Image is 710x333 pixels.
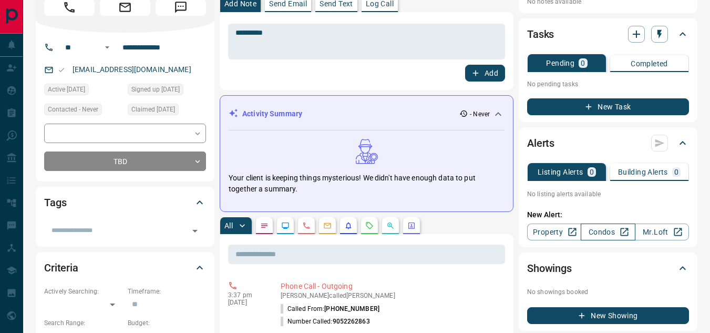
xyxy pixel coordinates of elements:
div: Tasks [527,22,689,47]
p: No showings booked [527,287,689,297]
p: Activity Summary [242,108,302,119]
div: Fri Apr 12 2024 [44,84,122,98]
p: 0 [581,59,585,67]
p: Listing Alerts [538,168,583,176]
div: Fri Apr 12 2024 [128,104,206,118]
svg: Opportunities [386,221,395,230]
p: 0 [590,168,594,176]
p: New Alert: [527,209,689,220]
p: 0 [674,168,678,176]
p: Actively Searching: [44,287,122,296]
button: Add [465,65,505,82]
div: TBD [44,152,206,171]
div: Fri Apr 12 2024 [128,84,206,98]
svg: Email Valid [58,66,65,74]
svg: Notes [260,221,269,230]
button: New Task [527,98,689,115]
p: Called From: [281,304,379,314]
h2: Criteria [44,259,78,276]
span: Claimed [DATE] [131,104,175,115]
div: Showings [527,256,689,281]
p: Completed [631,60,668,67]
p: No pending tasks [527,76,689,92]
svg: Emails [323,221,332,230]
svg: Requests [365,221,374,230]
h2: Showings [527,260,572,277]
p: 3:37 pm [228,291,265,299]
h2: Alerts [527,135,554,152]
p: Your client is keeping things mysterious! We didn't have enough data to put together a summary. [229,173,505,195]
a: [EMAIL_ADDRESS][DOMAIN_NAME] [73,65,191,74]
p: Building Alerts [618,168,668,176]
p: Budget: [128,318,206,328]
svg: Agent Actions [407,221,416,230]
span: [PHONE_NUMBER] [324,305,379,312]
button: New Showing [527,307,689,324]
p: Pending [546,59,574,67]
h2: Tags [44,194,66,211]
p: No listing alerts available [527,189,689,199]
p: [PERSON_NAME] called [PERSON_NAME] [281,292,501,299]
a: Condos [581,224,635,240]
p: Timeframe: [128,287,206,296]
p: Number Called: [281,317,370,326]
div: Alerts [527,130,689,156]
div: Activity Summary- Never [229,104,505,124]
span: Contacted - Never [48,104,98,115]
span: Signed up [DATE] [131,84,180,95]
span: 9052262863 [333,318,370,325]
svg: Calls [302,221,311,230]
p: - Never [470,109,490,119]
div: Criteria [44,255,206,280]
span: Active [DATE] [48,84,85,95]
p: All [224,222,233,229]
a: Mr.Loft [635,224,689,240]
p: Phone Call - Outgoing [281,281,501,292]
button: Open [101,41,114,54]
p: Search Range: [44,318,122,328]
svg: Lead Browsing Activity [281,221,290,230]
svg: Listing Alerts [344,221,353,230]
button: Open [188,224,202,238]
a: Property [527,224,581,240]
div: Tags [44,190,206,215]
h2: Tasks [527,26,554,43]
p: [DATE] [228,299,265,306]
